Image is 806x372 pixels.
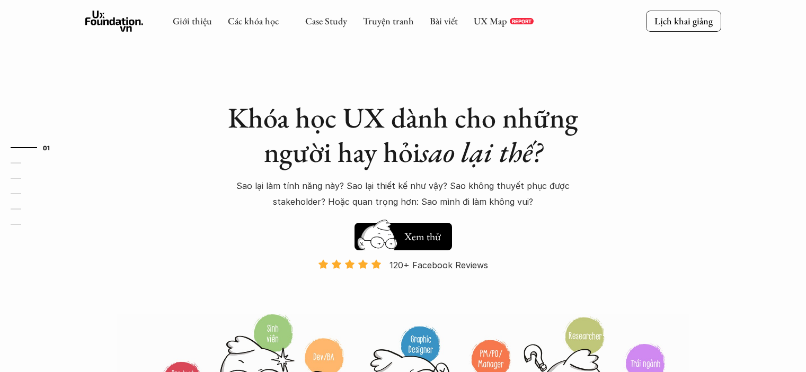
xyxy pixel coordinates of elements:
[510,18,534,24] a: REPORT
[309,259,498,312] a: 120+ Facebook Reviews
[474,15,507,27] a: UX Map
[430,15,458,27] a: Bài viết
[173,15,212,27] a: Giới thiệu
[228,15,279,27] a: Các khóa học
[43,144,50,151] strong: 01
[646,11,721,31] a: Lịch khai giảng
[512,18,532,24] p: REPORT
[355,217,452,250] a: Xem thử
[389,257,488,273] p: 120+ Facebook Reviews
[305,15,347,27] a: Case Study
[218,101,589,169] h1: Khóa học UX dành cho những người hay hỏi
[404,229,441,244] h5: Xem thử
[218,178,589,210] p: Sao lại làm tính năng này? Sao lại thiết kế như vậy? Sao không thuyết phục được stakeholder? Hoặc...
[420,133,542,170] em: sao lại thế?
[654,15,713,27] p: Lịch khai giảng
[11,141,61,154] a: 01
[363,15,414,27] a: Truyện tranh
